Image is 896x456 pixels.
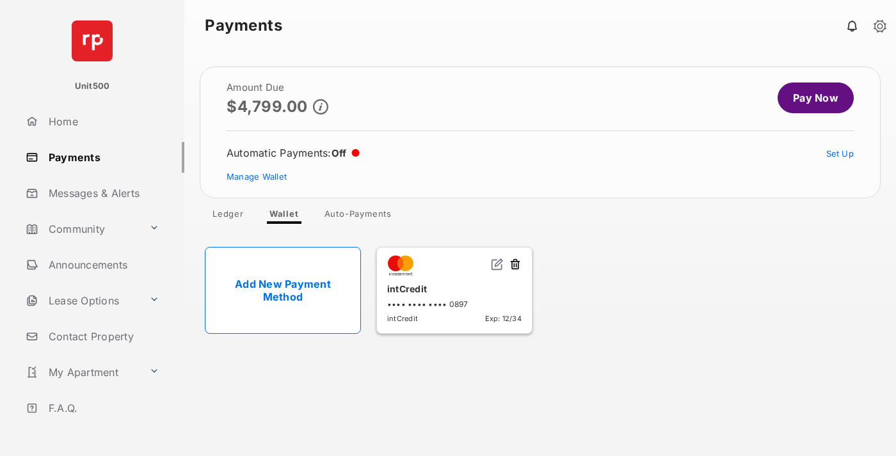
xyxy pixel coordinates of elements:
img: svg+xml;base64,PHN2ZyB2aWV3Qm94PSIwIDAgMjQgMjQiIHdpZHRoPSIxNiIgaGVpZ2h0PSIxNiIgZmlsbD0ibm9uZSIgeG... [491,258,504,271]
a: My Apartment [20,357,144,388]
a: Announcements [20,249,184,280]
span: intCredit [387,314,418,323]
span: Off [332,147,347,159]
a: Home [20,106,184,137]
a: Ledger [202,208,254,224]
p: $4,799.00 [227,98,308,115]
div: •••• •••• •••• 0897 [387,299,522,309]
p: Unit500 [75,80,110,93]
a: Contact Property [20,321,184,352]
a: Add New Payment Method [205,247,361,334]
a: Set Up [826,148,854,159]
div: intCredit [387,278,522,299]
a: Auto-Payments [314,208,402,224]
a: Lease Options [20,285,144,316]
div: Automatic Payments : [227,146,360,159]
a: Messages & Alerts [20,178,184,208]
img: svg+xml;base64,PHN2ZyB4bWxucz0iaHR0cDovL3d3dy53My5vcmcvMjAwMC9zdmciIHdpZHRoPSI2NCIgaGVpZ2h0PSI2NC... [72,20,113,61]
a: Manage Wallet [227,171,287,182]
a: Wallet [259,208,309,224]
a: Community [20,214,144,244]
h2: Amount Due [227,83,328,93]
a: Payments [20,142,184,173]
strong: Payments [205,18,282,33]
a: F.A.Q. [20,393,184,423]
span: Exp: 12/34 [485,314,522,323]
